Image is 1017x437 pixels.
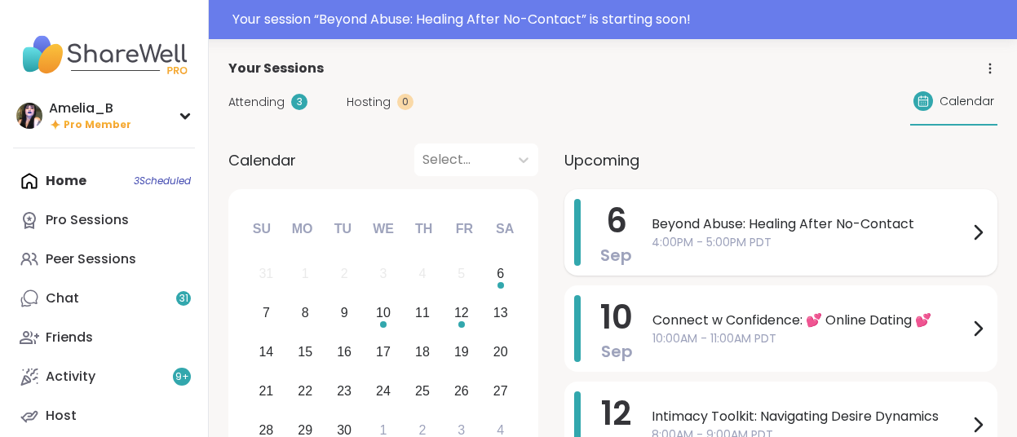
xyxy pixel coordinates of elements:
div: Friends [46,329,93,347]
div: Choose Wednesday, September 24th, 2025 [366,373,401,408]
span: 6 [606,198,627,244]
div: 7 [263,302,270,324]
div: 26 [454,380,469,402]
img: ShareWell Nav Logo [13,26,195,83]
div: We [365,211,401,247]
span: 10:00AM - 11:00AM PDT [652,330,968,347]
div: Mo [284,211,320,247]
span: Beyond Abuse: Healing After No-Contact [652,214,968,234]
div: Su [244,211,280,247]
div: 8 [302,302,309,324]
div: 16 [337,341,352,363]
div: 23 [337,380,352,402]
a: Friends [13,318,195,357]
div: 27 [493,380,508,402]
div: Choose Thursday, September 18th, 2025 [405,335,440,370]
div: Not available Wednesday, September 3rd, 2025 [366,257,401,292]
div: 25 [415,380,430,402]
div: 12 [454,302,469,324]
div: 1 [302,263,309,285]
div: Choose Saturday, September 20th, 2025 [483,335,518,370]
div: Choose Wednesday, September 17th, 2025 [366,335,401,370]
div: 0 [397,94,413,110]
div: Not available Sunday, August 31st, 2025 [249,257,284,292]
div: 6 [497,263,504,285]
span: 10 [600,294,633,340]
span: 9 + [175,370,189,384]
div: 3 [291,94,307,110]
a: Peer Sessions [13,240,195,279]
div: Choose Tuesday, September 16th, 2025 [327,335,362,370]
div: 20 [493,341,508,363]
div: Choose Monday, September 22nd, 2025 [288,373,323,408]
div: 5 [458,263,465,285]
span: Upcoming [564,149,639,171]
a: Activity9+ [13,357,195,396]
div: 19 [454,341,469,363]
div: Choose Friday, September 19th, 2025 [444,335,479,370]
div: 31 [259,263,273,285]
div: Peer Sessions [46,250,136,268]
div: 14 [259,341,273,363]
div: Fr [446,211,482,247]
div: 13 [493,302,508,324]
div: Choose Saturday, September 6th, 2025 [483,257,518,292]
div: Not available Thursday, September 4th, 2025 [405,257,440,292]
div: 24 [376,380,391,402]
span: 4:00PM - 5:00PM PDT [652,234,968,251]
div: 10 [376,302,391,324]
div: 4 [418,263,426,285]
div: 18 [415,341,430,363]
div: Choose Tuesday, September 9th, 2025 [327,296,362,331]
div: Th [406,211,442,247]
div: Choose Sunday, September 14th, 2025 [249,335,284,370]
img: Amelia_B [16,103,42,129]
div: Choose Saturday, September 13th, 2025 [483,296,518,331]
div: Choose Monday, September 8th, 2025 [288,296,323,331]
div: Not available Tuesday, September 2nd, 2025 [327,257,362,292]
span: Sep [600,244,632,267]
div: 21 [259,380,273,402]
div: Tu [325,211,360,247]
a: Chat31 [13,279,195,318]
div: Choose Saturday, September 27th, 2025 [483,373,518,408]
span: 31 [179,292,188,306]
div: Choose Friday, September 12th, 2025 [444,296,479,331]
div: Choose Sunday, September 21st, 2025 [249,373,284,408]
div: Your session “ Beyond Abuse: Healing After No-Contact ” is starting soon! [232,10,1007,29]
div: Amelia_B [49,99,131,117]
span: Intimacy Toolkit: Navigating Desire Dynamics [652,407,968,426]
div: Choose Sunday, September 7th, 2025 [249,296,284,331]
span: 12 [601,391,631,436]
div: Choose Tuesday, September 23rd, 2025 [327,373,362,408]
div: Not available Monday, September 1st, 2025 [288,257,323,292]
a: Pro Sessions [13,201,195,240]
div: Host [46,407,77,425]
div: 15 [298,341,312,363]
div: 22 [298,380,312,402]
span: Hosting [347,94,391,111]
div: Not available Friday, September 5th, 2025 [444,257,479,292]
div: Activity [46,368,95,386]
a: Host [13,396,195,435]
div: 2 [341,263,348,285]
span: Calendar [228,149,296,171]
div: Choose Wednesday, September 10th, 2025 [366,296,401,331]
span: Sep [601,340,633,363]
span: Calendar [940,93,994,110]
div: 9 [341,302,348,324]
span: Pro Member [64,118,131,132]
div: 17 [376,341,391,363]
div: 11 [415,302,430,324]
div: Choose Thursday, September 11th, 2025 [405,296,440,331]
div: Pro Sessions [46,211,129,229]
div: Choose Monday, September 15th, 2025 [288,335,323,370]
div: Chat [46,289,79,307]
div: 3 [380,263,387,285]
span: Your Sessions [228,59,324,78]
div: Choose Thursday, September 25th, 2025 [405,373,440,408]
div: Sa [487,211,523,247]
div: Choose Friday, September 26th, 2025 [444,373,479,408]
span: Connect w Confidence: 💕 Online Dating 💕 [652,311,968,330]
span: Attending [228,94,285,111]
